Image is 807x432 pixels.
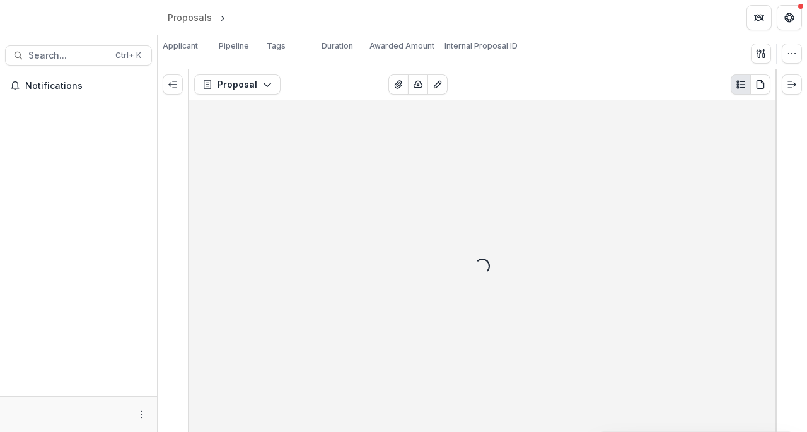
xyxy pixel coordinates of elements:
[746,5,772,30] button: Partners
[163,40,198,52] p: Applicant
[369,40,434,52] p: Awarded Amount
[134,407,149,422] button: More
[5,45,152,66] button: Search...
[322,40,353,52] p: Duration
[5,76,152,96] button: Notifications
[163,8,282,26] nav: breadcrumb
[163,74,183,95] button: Expand left
[194,74,281,95] button: Proposal
[750,74,770,95] button: PDF view
[25,81,147,91] span: Notifications
[267,40,286,52] p: Tags
[28,50,108,61] span: Search...
[168,11,212,24] div: Proposals
[113,49,144,62] div: Ctrl + K
[782,74,802,95] button: Expand right
[388,74,409,95] button: View Attached Files
[427,74,448,95] button: Edit as form
[777,5,802,30] button: Get Help
[731,74,751,95] button: Plaintext view
[219,40,249,52] p: Pipeline
[444,40,518,52] p: Internal Proposal ID
[163,8,217,26] a: Proposals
